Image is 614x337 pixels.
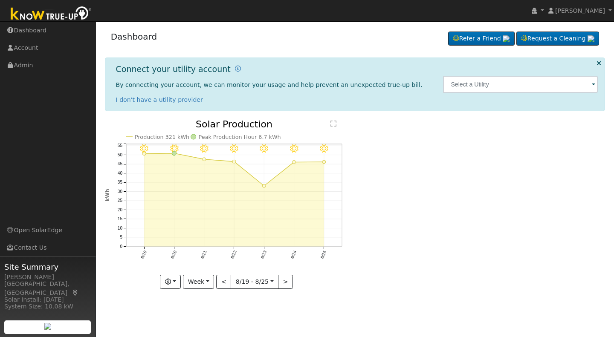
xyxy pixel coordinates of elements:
[116,96,203,103] a: I don't have a utility provider
[4,295,91,304] div: Solar Install: [DATE]
[443,76,598,93] input: Select a Utility
[4,302,91,311] div: System Size: 10.08 kW
[44,323,51,330] img: retrieve
[6,5,96,24] img: Know True-Up
[448,32,515,46] a: Refer a Friend
[116,64,231,74] h1: Connect your utility account
[111,32,157,42] a: Dashboard
[555,7,605,14] span: [PERSON_NAME]
[516,32,599,46] a: Request a Cleaning
[4,273,91,282] div: [PERSON_NAME]
[588,35,594,42] img: retrieve
[503,35,510,42] img: retrieve
[116,81,423,88] span: By connecting your account, we can monitor your usage and help prevent an unexpected true-up bill.
[4,261,91,273] span: Site Summary
[72,289,79,296] a: Map
[4,279,91,297] div: [GEOGRAPHIC_DATA], [GEOGRAPHIC_DATA]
